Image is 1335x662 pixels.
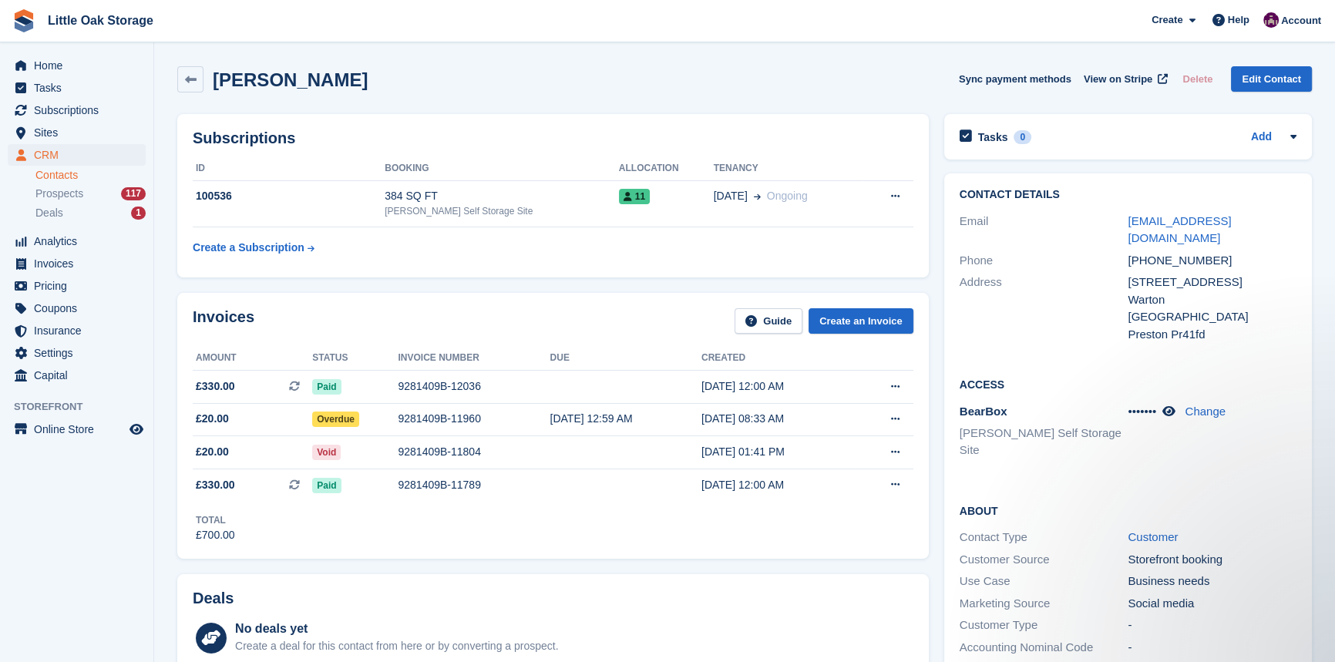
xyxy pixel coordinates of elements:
[809,308,913,334] a: Create an Invoice
[8,55,146,76] a: menu
[8,253,146,274] a: menu
[131,207,146,220] div: 1
[735,308,802,334] a: Guide
[1128,595,1296,613] div: Social media
[14,399,153,415] span: Storefront
[978,130,1008,144] h2: Tasks
[196,527,235,543] div: £700.00
[550,346,701,371] th: Due
[1228,12,1249,28] span: Help
[701,378,854,395] div: [DATE] 12:00 AM
[193,129,913,147] h2: Subscriptions
[34,275,126,297] span: Pricing
[701,444,854,460] div: [DATE] 01:41 PM
[312,346,398,371] th: Status
[193,590,234,607] h2: Deals
[398,477,550,493] div: 9281409B-11789
[385,204,619,218] div: [PERSON_NAME] Self Storage Site
[34,418,126,440] span: Online Store
[1128,252,1296,270] div: [PHONE_NUMBER]
[196,378,235,395] span: £330.00
[34,342,126,364] span: Settings
[1128,639,1296,657] div: -
[312,379,341,395] span: Paid
[960,617,1128,634] div: Customer Type
[1128,291,1296,309] div: Warton
[1128,530,1178,543] a: Customer
[1014,130,1031,144] div: 0
[1176,66,1219,92] button: Delete
[312,445,341,460] span: Void
[767,190,808,202] span: Ongoing
[714,156,863,181] th: Tenancy
[34,77,126,99] span: Tasks
[960,405,1007,418] span: BearBox
[34,230,126,252] span: Analytics
[1231,66,1312,92] a: Edit Contact
[8,320,146,341] a: menu
[34,297,126,319] span: Coupons
[312,412,359,427] span: Overdue
[34,55,126,76] span: Home
[960,639,1128,657] div: Accounting Nominal Code
[34,253,126,274] span: Invoices
[398,411,550,427] div: 9281409B-11960
[1128,214,1231,245] a: [EMAIL_ADDRESS][DOMAIN_NAME]
[960,376,1296,391] h2: Access
[121,187,146,200] div: 117
[714,188,748,204] span: [DATE]
[398,444,550,460] div: 9281409B-11804
[42,8,160,33] a: Little Oak Storage
[960,551,1128,569] div: Customer Source
[34,144,126,166] span: CRM
[1128,551,1296,569] div: Storefront booking
[550,411,701,427] div: [DATE] 12:59 AM
[385,156,619,181] th: Booking
[960,573,1128,590] div: Use Case
[8,418,146,440] a: menu
[1128,274,1296,291] div: [STREET_ADDRESS]
[960,189,1296,201] h2: Contact Details
[235,620,558,638] div: No deals yet
[385,188,619,204] div: 384 SQ FT
[12,9,35,32] img: stora-icon-8386f47178a22dfd0bd8f6a31ec36ba5ce8667c1dd55bd0f319d3a0aa187defe.svg
[35,206,63,220] span: Deals
[959,66,1071,92] button: Sync payment methods
[35,168,146,183] a: Contacts
[1078,66,1171,92] a: View on Stripe
[8,365,146,386] a: menu
[960,274,1128,343] div: Address
[35,205,146,221] a: Deals 1
[1281,13,1321,29] span: Account
[8,77,146,99] a: menu
[196,444,229,460] span: £20.00
[960,425,1128,459] li: [PERSON_NAME] Self Storage Site
[960,502,1296,518] h2: About
[8,275,146,297] a: menu
[398,378,550,395] div: 9281409B-12036
[193,234,314,262] a: Create a Subscription
[1185,405,1226,418] a: Change
[701,477,854,493] div: [DATE] 12:00 AM
[1263,12,1279,28] img: Morgen Aujla
[8,99,146,121] a: menu
[235,638,558,654] div: Create a deal for this contact from here or by converting a prospect.
[193,308,254,334] h2: Invoices
[960,252,1128,270] div: Phone
[196,411,229,427] span: £20.00
[398,346,550,371] th: Invoice number
[701,346,854,371] th: Created
[1084,72,1152,87] span: View on Stripe
[312,478,341,493] span: Paid
[35,187,83,201] span: Prospects
[1128,573,1296,590] div: Business needs
[196,477,235,493] span: £330.00
[213,69,368,90] h2: [PERSON_NAME]
[34,122,126,143] span: Sites
[960,213,1128,247] div: Email
[1128,326,1296,344] div: Preston Pr41fd
[619,156,714,181] th: Allocation
[34,99,126,121] span: Subscriptions
[193,156,385,181] th: ID
[960,595,1128,613] div: Marketing Source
